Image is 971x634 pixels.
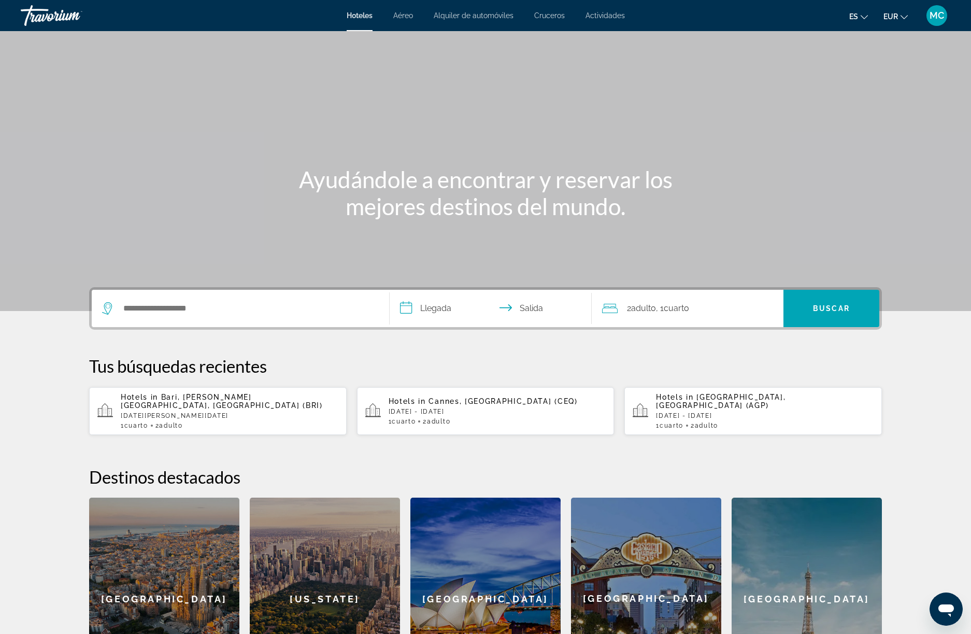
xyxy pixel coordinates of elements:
span: Cuarto [664,303,689,313]
span: Hotels in [121,393,158,401]
span: Adulto [159,422,182,429]
span: Adulto [427,418,450,425]
p: [DATE] - [DATE] [656,412,874,419]
a: Actividades [586,11,625,20]
h1: Ayudándole a encontrar y reservar los mejores destinos del mundo. [291,166,680,220]
span: Buscar [813,304,850,313]
button: Travelers: 2 adults, 0 children [592,290,783,327]
p: Tus búsquedas recientes [89,356,882,376]
span: 2 [691,422,718,429]
p: [DATE] - [DATE] [389,408,606,415]
button: Search [783,290,879,327]
a: Travorium [21,2,124,29]
a: Aéreo [393,11,413,20]
span: 2 [155,422,183,429]
span: MC [930,10,944,21]
div: Search widget [92,290,879,327]
span: 1 [121,422,148,429]
span: Adulto [631,303,656,313]
span: EUR [883,12,898,21]
a: Alquiler de automóviles [434,11,513,20]
iframe: Botón para iniciar la ventana de mensajería [930,593,963,626]
button: Change language [849,9,868,24]
h2: Destinos destacados [89,467,882,487]
button: Hotels in Bari, [PERSON_NAME][GEOGRAPHIC_DATA], [GEOGRAPHIC_DATA] (BRI)[DATE][PERSON_NAME][DATE]1... [89,387,347,435]
span: Adulto [695,422,718,429]
span: es [849,12,858,21]
span: Cuarto [124,422,148,429]
span: 2 [627,301,656,316]
span: 2 [423,418,450,425]
span: Hotels in [389,397,426,405]
span: Bari, [PERSON_NAME][GEOGRAPHIC_DATA], [GEOGRAPHIC_DATA] (BRI) [121,393,323,410]
button: User Menu [923,5,950,26]
span: 1 [389,418,416,425]
button: Hotels in Cannes, [GEOGRAPHIC_DATA] (CEQ)[DATE] - [DATE]1Cuarto2Adulto [357,387,615,435]
p: [DATE][PERSON_NAME][DATE] [121,412,338,419]
button: Change currency [883,9,908,24]
input: Search hotel destination [122,301,374,316]
span: [GEOGRAPHIC_DATA], [GEOGRAPHIC_DATA] (AGP) [656,393,786,410]
span: Cannes, [GEOGRAPHIC_DATA] (CEQ) [429,397,577,405]
a: Cruceros [534,11,565,20]
span: Cuarto [392,418,416,425]
span: 1 [656,422,683,429]
span: Hotels in [656,393,693,401]
span: , 1 [656,301,689,316]
button: Hotels in [GEOGRAPHIC_DATA], [GEOGRAPHIC_DATA] (AGP)[DATE] - [DATE]1Cuarto2Adulto [624,387,882,435]
button: Select check in and out date [390,290,592,327]
span: Cuarto [660,422,683,429]
a: Hoteles [347,11,373,20]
